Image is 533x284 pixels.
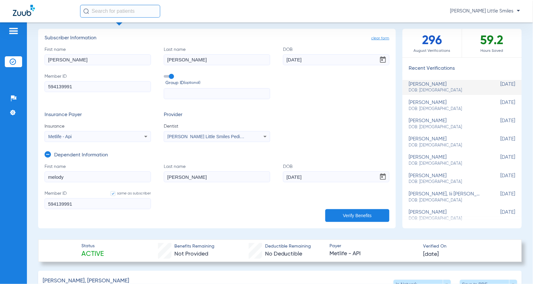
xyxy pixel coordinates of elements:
input: Last name [164,54,270,65]
span: Status [81,243,104,249]
span: Dentist [164,123,270,130]
span: [DATE] [483,100,515,112]
button: Open calendar [377,53,389,66]
input: DOBOpen calendar [283,171,389,182]
label: DOB [283,46,389,65]
label: Last name [164,163,270,182]
h3: Recent Verifications [403,66,522,72]
input: DOBOpen calendar [283,54,389,65]
label: First name [45,163,151,182]
span: clear form [371,35,389,42]
label: First name [45,46,151,65]
span: [DATE] [483,209,515,221]
label: Member ID [45,73,151,99]
span: Verified On [423,243,512,250]
input: Member IDsame as subscriber [45,198,151,209]
span: DOB: [DEMOGRAPHIC_DATA] [409,124,483,130]
span: DOB: [DEMOGRAPHIC_DATA] [409,143,483,148]
div: [PERSON_NAME] [409,118,483,130]
span: DOB: [DEMOGRAPHIC_DATA] [409,88,483,93]
div: [PERSON_NAME] [409,209,483,221]
span: Payer [329,243,418,249]
span: No Deductible [265,251,303,257]
span: [DATE] [483,191,515,203]
label: same as subscriber [104,190,151,197]
h3: Insurance Payer [45,112,151,118]
input: Search for patients [80,5,160,18]
span: Insurance [45,123,151,130]
input: First name [45,54,151,65]
span: Metlife - Api [48,134,72,139]
img: Search Icon [83,8,89,14]
span: Group ID [165,80,270,86]
span: Metlife - API [329,250,418,258]
span: Hours Saved [462,48,522,54]
div: [PERSON_NAME] [409,82,483,93]
span: [PERSON_NAME] Little Smiles [450,8,520,14]
div: [PERSON_NAME], iii [PERSON_NAME] [409,191,483,203]
div: [PERSON_NAME] [409,173,483,185]
span: [DATE] [483,136,515,148]
img: Zuub Logo [13,5,35,16]
div: 59.2 [462,29,522,57]
label: Member ID [45,190,151,209]
div: 296 [403,29,462,57]
span: [DATE] [423,250,439,258]
div: [PERSON_NAME] [409,100,483,112]
span: Active [81,250,104,259]
span: DOB: [DEMOGRAPHIC_DATA] [409,198,483,203]
span: August Verifications [403,48,462,54]
span: [DATE] [483,82,515,93]
button: Open calendar [377,170,389,183]
label: DOB [283,163,389,182]
span: DOB: [DEMOGRAPHIC_DATA] [409,106,483,112]
span: Benefits Remaining [174,243,214,250]
h3: Provider [164,112,270,118]
div: [PERSON_NAME] [409,136,483,148]
span: DOB: [DEMOGRAPHIC_DATA] [409,161,483,167]
span: DOB: [DEMOGRAPHIC_DATA] [409,179,483,185]
input: Last name [164,171,270,182]
input: First name [45,171,151,182]
span: [DATE] [483,154,515,166]
iframe: Chat Widget [501,253,533,284]
button: Verify Benefits [325,209,389,222]
span: Not Provided [174,251,208,257]
input: Member ID [45,81,151,92]
span: [DATE] [483,173,515,185]
small: (optional) [184,80,200,86]
h3: Subscriber Information [45,35,389,42]
span: [PERSON_NAME] Little Smiles Pediatric 1245569516 [168,134,275,139]
span: Deductible Remaining [265,243,311,250]
img: hamburger-icon [8,27,19,35]
span: [DATE] [483,118,515,130]
label: Last name [164,46,270,65]
h3: Dependent Information [54,152,108,159]
div: [PERSON_NAME] [409,154,483,166]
